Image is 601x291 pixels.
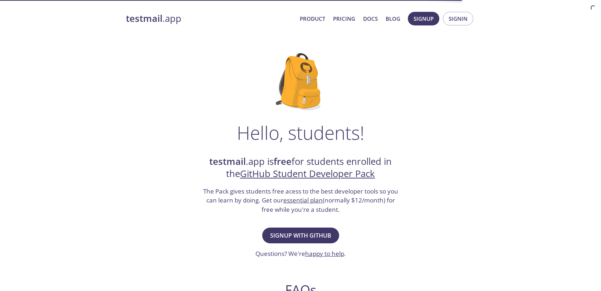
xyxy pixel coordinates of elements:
[209,155,246,168] strong: testmail
[449,14,468,23] span: Signin
[202,156,399,180] h2: .app is for students enrolled in the
[255,249,346,258] h3: Questions? We're .
[363,14,378,23] a: Docs
[126,12,162,25] strong: testmail
[300,14,325,23] a: Product
[414,14,434,23] span: Signup
[262,228,339,243] button: Signup with GitHub
[270,230,331,240] span: Signup with GitHub
[274,155,292,168] strong: free
[333,14,355,23] a: Pricing
[386,14,400,23] a: Blog
[305,249,344,258] a: happy to help
[408,12,439,25] button: Signup
[237,122,364,143] h1: Hello, students!
[240,167,375,180] a: GitHub Student Developer Pack
[202,187,399,214] h3: The Pack gives students free acess to the best developer tools so you can learn by doing. Get our...
[276,53,326,110] img: github-student-backpack.png
[443,12,473,25] button: Signin
[283,196,323,204] a: essential plan
[126,13,294,25] a: testmail.app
